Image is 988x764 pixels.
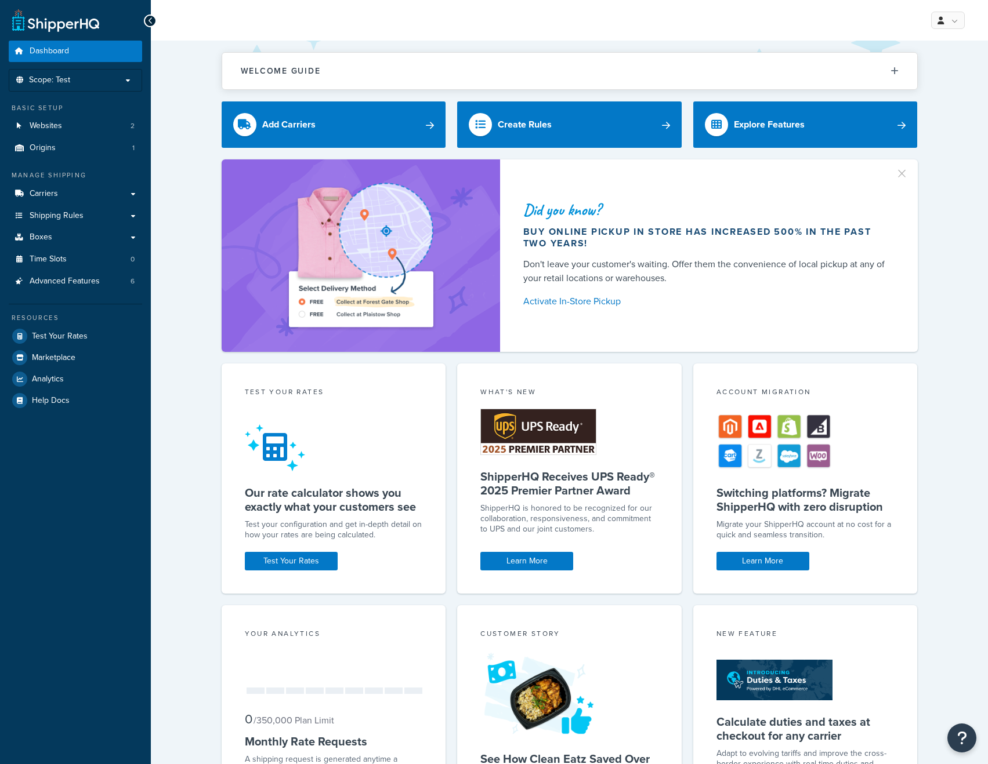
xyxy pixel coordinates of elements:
[947,723,976,752] button: Open Resource Center
[245,387,423,400] div: Test your rates
[9,326,142,347] a: Test Your Rates
[30,143,56,153] span: Origins
[9,137,142,159] a: Origins1
[9,390,142,411] a: Help Docs
[9,249,142,270] li: Time Slots
[131,121,135,131] span: 2
[32,396,70,406] span: Help Docs
[9,205,142,227] a: Shipping Rules
[9,249,142,270] a: Time Slots0
[32,353,75,363] span: Marketplace
[131,277,135,286] span: 6
[9,115,142,137] li: Websites
[480,503,658,534] p: ShipperHQ is honored to be recognized for our collaboration, responsiveness, and commitment to UP...
[30,232,52,242] span: Boxes
[245,734,423,748] h5: Monthly Rate Requests
[9,369,142,390] a: Analytics
[523,226,890,249] div: Buy online pickup in store has increased 500% in the past two years!
[9,183,142,205] a: Carriers
[716,387,895,400] div: Account Migration
[693,101,918,148] a: Explore Features
[457,101,682,148] a: Create Rules
[9,271,142,292] a: Advanced Features6
[9,137,142,159] li: Origins
[498,117,552,133] div: Create Rules
[716,628,895,642] div: New Feature
[245,710,252,729] span: 0
[30,46,69,56] span: Dashboard
[245,519,423,540] div: Test your configuration and get in-depth detail on how your rates are being calculated.
[9,103,142,113] div: Basic Setup
[222,101,446,148] a: Add Carriers
[245,628,423,642] div: Your Analytics
[9,271,142,292] li: Advanced Features
[131,254,135,264] span: 0
[480,552,573,570] a: Learn More
[523,293,890,310] a: Activate In-Store Pickup
[9,115,142,137] a: Websites2
[32,332,88,341] span: Test Your Rates
[30,211,84,221] span: Shipping Rules
[30,121,62,131] span: Websites
[9,41,142,62] a: Dashboard
[9,227,142,248] a: Boxes
[30,189,58,199] span: Carriers
[523,257,890,285] div: Don't leave your customer's waiting. Offer them the convenience of local pickup at any of your re...
[734,117,805,133] div: Explore Features
[245,552,338,570] a: Test Your Rates
[254,714,334,727] small: / 350,000 Plan Limit
[716,715,895,743] h5: Calculate duties and taxes at checkout for any carrier
[480,470,658,497] h5: ShipperHQ Receives UPS Ready® 2025 Premier Partner Award
[9,170,142,180] div: Manage Shipping
[132,143,135,153] span: 1
[480,628,658,642] div: Customer Story
[256,177,466,334] img: ad-shirt-map-b0359fc47e01cab431d101c4b569394f6a03f54285957d908178d52f29eb9668.png
[245,486,423,514] h5: Our rate calculator shows you exactly what your customers see
[30,254,67,264] span: Time Slots
[523,202,890,218] div: Did you know?
[480,387,658,400] div: What's New
[241,67,321,75] h2: Welcome Guide
[32,374,64,384] span: Analytics
[222,53,917,89] button: Welcome Guide
[9,347,142,368] a: Marketplace
[262,117,316,133] div: Add Carriers
[9,313,142,323] div: Resources
[716,486,895,514] h5: Switching platforms? Migrate ShipperHQ with zero disruption
[30,277,100,286] span: Advanced Features
[29,75,70,85] span: Scope: Test
[716,552,809,570] a: Learn More
[716,519,895,540] div: Migrate your ShipperHQ account at no cost for a quick and seamless transition.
